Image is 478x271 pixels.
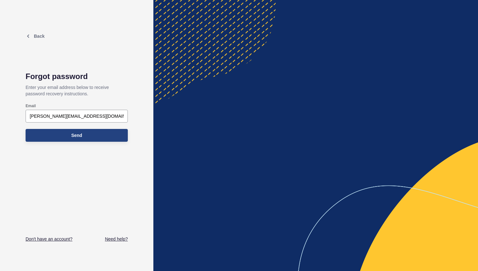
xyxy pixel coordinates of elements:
input: e.g. name@company.com [30,113,124,119]
a: Back [26,34,44,39]
a: Don't have an account? [26,236,73,242]
p: Enter your email address below to receive password recovery instructions. [26,81,128,100]
h1: Forgot password [26,72,128,81]
label: Email [26,103,36,108]
a: Need help? [105,236,128,242]
button: Send [26,129,128,142]
span: Back [34,34,44,39]
span: Send [71,132,82,139]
